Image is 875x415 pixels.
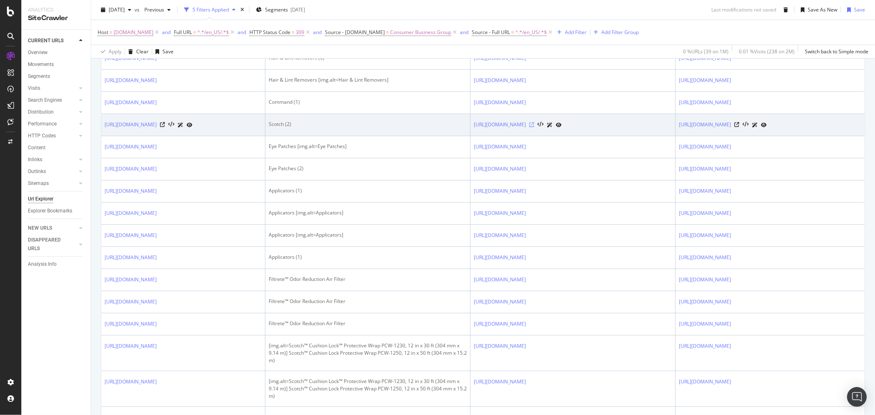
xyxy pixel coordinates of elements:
a: [URL][DOMAIN_NAME] [679,121,731,129]
button: View HTML Source [742,122,749,128]
a: [URL][DOMAIN_NAME] [105,187,157,195]
div: Apply [109,48,121,55]
span: HTTP Status Code [249,29,290,36]
div: Outlinks [28,167,46,176]
a: [URL][DOMAIN_NAME] [105,298,157,306]
a: [URL][DOMAIN_NAME] [105,253,157,262]
div: and [313,29,322,36]
a: [URL][DOMAIN_NAME] [679,231,731,239]
div: Clear [136,48,148,55]
a: AI Url Details [752,121,758,129]
a: [URL][DOMAIN_NAME] [105,320,157,328]
a: [URL][DOMAIN_NAME] [679,209,731,217]
div: Command (1) [269,98,467,106]
div: Distribution [28,108,54,116]
div: Content [28,144,46,152]
span: [DOMAIN_NAME] [114,27,153,38]
div: Hair & Lint Removers [img.alt=Hair & Lint Removers] [269,76,467,84]
div: DISAPPEARED URLS [28,236,69,253]
a: [URL][DOMAIN_NAME] [105,121,157,129]
div: Last modifications not saved [711,6,776,13]
div: NEW URLS [28,224,52,233]
a: [URL][DOMAIN_NAME] [679,276,731,284]
a: [URL][DOMAIN_NAME] [474,231,526,239]
div: Url Explorer [28,195,53,203]
div: HTTP Codes [28,132,56,140]
div: CURRENT URLS [28,36,64,45]
div: Filtrete™ Odor Reduction Air Filter [269,298,467,305]
span: vs [135,6,141,13]
a: NEW URLS [28,224,77,233]
div: 0.01 % Visits ( 238 on 2M ) [739,48,795,55]
div: [img.alt=Scotch™ Cushion Lock™ Protective Wrap PCW-1230, 12 in x 30 ft (304 mm x 9.14 m)] Scotch™... [269,378,467,400]
div: [DATE] [290,6,305,13]
button: View HTML Source [537,122,544,128]
a: AI Url Details [547,121,553,129]
div: Analysis Info [28,260,57,269]
span: = [110,29,112,36]
div: Add Filter [565,29,587,36]
div: and [460,29,468,36]
a: [URL][DOMAIN_NAME] [474,187,526,195]
a: [URL][DOMAIN_NAME] [679,378,731,386]
a: Content [28,144,85,152]
a: [URL][DOMAIN_NAME] [105,276,157,284]
a: [URL][DOMAIN_NAME] [474,165,526,173]
span: 2025 Aug. 10th [109,6,125,13]
div: Add Filter Group [601,29,639,36]
a: [URL][DOMAIN_NAME] [474,378,526,386]
a: Performance [28,120,77,128]
a: [URL][DOMAIN_NAME] [474,276,526,284]
a: [URL][DOMAIN_NAME] [679,187,731,195]
a: [URL][DOMAIN_NAME] [474,298,526,306]
a: Segments [28,72,85,81]
div: Scotch (2) [269,121,467,128]
a: [URL][DOMAIN_NAME] [679,76,731,84]
a: [URL][DOMAIN_NAME] [105,98,157,107]
button: and [460,28,468,36]
div: Applicators (1) [269,253,467,261]
div: Analytics [28,7,84,14]
div: Applicators [img.alt=Applicators] [269,231,467,239]
a: [URL][DOMAIN_NAME] [105,378,157,386]
a: Sitemaps [28,179,77,188]
button: and [238,28,246,36]
a: [URL][DOMAIN_NAME] [105,143,157,151]
a: HTTP Codes [28,132,77,140]
a: [URL][DOMAIN_NAME] [679,165,731,173]
div: times [239,6,246,14]
div: Search Engines [28,96,62,105]
div: SiteCrawler [28,14,84,23]
button: Switch back to Simple mode [802,45,868,58]
a: [URL][DOMAIN_NAME] [474,76,526,84]
a: [URL][DOMAIN_NAME] [679,320,731,328]
div: and [238,29,246,36]
button: View HTML Source [168,122,174,128]
div: Save As New [808,6,837,13]
a: [URL][DOMAIN_NAME] [679,143,731,151]
div: Applicators (1) [269,187,467,194]
span: ^.*/en_US/.*$ [197,27,229,38]
button: Add Filter Group [590,27,639,37]
a: Movements [28,60,85,69]
a: [URL][DOMAIN_NAME] [105,76,157,84]
button: Clear [125,45,148,58]
a: [URL][DOMAIN_NAME] [474,253,526,262]
div: 0 % URLs ( 39 on 1M ) [683,48,729,55]
a: Visit Online Page [160,122,165,127]
a: [URL][DOMAIN_NAME] [474,209,526,217]
a: Analysis Info [28,260,85,269]
div: Eye Patches (2) [269,165,467,172]
button: Segments[DATE] [253,3,308,16]
div: Eye Patches [img.alt=Eye Patches] [269,143,467,150]
div: Explorer Bookmarks [28,207,72,215]
a: [URL][DOMAIN_NAME] [105,209,157,217]
span: Source - Full URL [472,29,510,36]
a: Overview [28,48,85,57]
div: Applicators [img.alt=Applicators] [269,209,467,217]
button: Save [152,45,174,58]
a: [URL][DOMAIN_NAME] [474,121,526,129]
a: URL Inspection [761,121,767,129]
div: Save [162,48,174,55]
span: Segments [265,6,288,13]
